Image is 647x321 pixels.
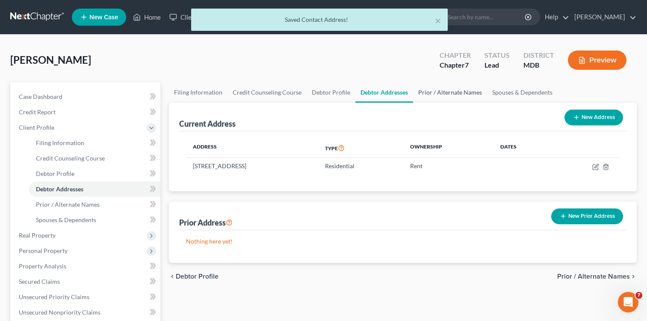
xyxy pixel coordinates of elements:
p: Nothing here yet! [186,237,620,246]
button: New Prior Address [551,208,623,224]
a: Debtor Profile [307,82,355,103]
div: Status [485,51,510,60]
div: District [523,51,554,60]
span: Property Analysis [19,262,66,270]
a: Case Dashboard [12,89,160,104]
a: Unsecured Priority Claims [12,289,160,305]
i: chevron_right [630,273,637,280]
th: Ownership [403,138,493,158]
a: Credit Counseling Course [29,151,160,166]
span: Secured Claims [19,278,60,285]
a: Prior / Alternate Names [29,197,160,212]
td: Residential [318,158,403,174]
div: Chapter [440,60,471,70]
span: Real Property [19,232,56,239]
a: Debtor Profile [29,166,160,181]
iframe: Intercom live chat [618,292,638,312]
a: Credit Counseling Course [227,82,307,103]
div: MDB [523,60,554,70]
div: Prior Address [179,217,233,228]
button: Prior / Alternate Names chevron_right [557,273,637,280]
span: Case Dashboard [19,93,62,100]
span: Spouses & Dependents [36,216,96,223]
a: Property Analysis [12,259,160,274]
a: Spouses & Dependents [29,212,160,228]
span: [PERSON_NAME] [10,53,91,66]
i: chevron_left [169,273,176,280]
span: Debtor Profile [36,170,74,177]
span: Debtor Addresses [36,185,83,193]
span: Prior / Alternate Names [557,273,630,280]
a: Filing Information [29,135,160,151]
button: Preview [568,51,626,70]
span: 7 [465,61,469,69]
span: Debtor Profile [176,273,219,280]
th: Address [186,138,318,158]
span: Unsecured Priority Claims [19,293,89,300]
a: Debtor Addresses [355,82,413,103]
a: Spouses & Dependents [487,82,558,103]
div: Chapter [440,51,471,60]
th: Dates [493,138,552,158]
a: Secured Claims [12,274,160,289]
span: Personal Property [19,247,68,254]
div: Current Address [179,119,236,129]
span: Unsecured Nonpriority Claims [19,309,100,316]
a: Prior / Alternate Names [413,82,487,103]
span: 7 [635,292,642,299]
button: New Address [564,110,623,125]
button: × [435,15,441,26]
th: Type [318,138,403,158]
span: Prior / Alternate Names [36,201,100,208]
span: Credit Counseling Course [36,155,105,162]
a: Unsecured Nonpriority Claims [12,305,160,320]
a: Credit Report [12,104,160,120]
span: Filing Information [36,139,84,146]
a: Filing Information [169,82,227,103]
div: Lead [485,60,510,70]
span: Credit Report [19,108,56,116]
div: Saved Contact Address! [198,15,441,24]
td: Rent [403,158,493,174]
td: [STREET_ADDRESS] [186,158,318,174]
span: Client Profile [19,124,54,131]
a: Debtor Addresses [29,181,160,197]
button: chevron_left Debtor Profile [169,273,219,280]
